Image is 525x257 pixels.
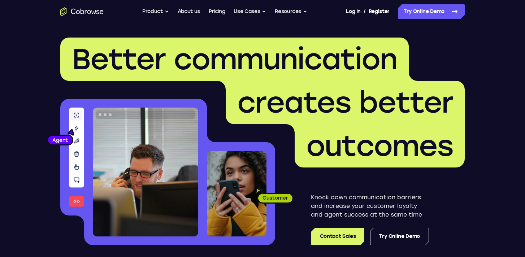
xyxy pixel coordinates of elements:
[60,7,104,16] a: Go to the home page
[142,4,169,19] button: Product
[72,42,397,77] span: Better communication
[311,228,364,245] a: Contact Sales
[364,7,366,16] span: /
[207,151,266,236] img: A customer holding their phone
[234,4,266,19] button: Use Cases
[370,228,429,245] a: Try Online Demo
[398,4,465,19] a: Try Online Demo
[311,193,429,219] p: Knock down communication barriers and increase your customer loyalty and agent success at the sam...
[306,128,453,163] span: outcomes
[178,4,200,19] a: About us
[93,108,198,236] img: A customer support agent talking on the phone
[346,4,360,19] a: Log In
[209,4,225,19] a: Pricing
[369,4,390,19] a: Register
[237,85,453,120] span: creates better
[275,4,307,19] button: Resources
